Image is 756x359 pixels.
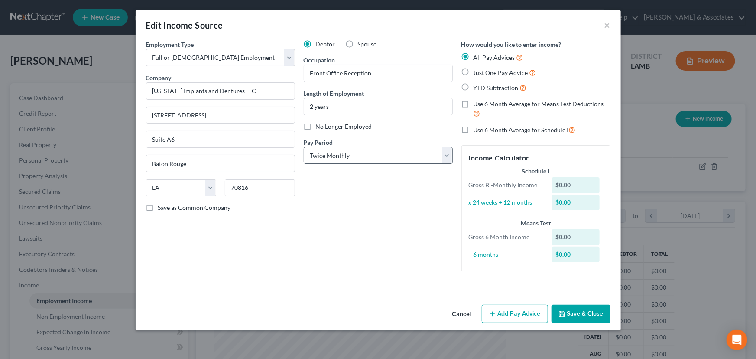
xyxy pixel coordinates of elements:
[304,65,452,82] input: --
[464,198,548,207] div: x 24 weeks ÷ 12 months
[146,19,223,31] div: Edit Income Source
[146,107,295,124] input: Enter address...
[464,181,548,189] div: Gross Bi-Monthly Income
[552,229,600,245] div: $0.00
[304,139,333,146] span: Pay Period
[727,330,747,350] div: Open Intercom Messenger
[225,179,295,196] input: Enter zip...
[146,155,295,172] input: Enter city...
[146,41,194,48] span: Employment Type
[158,204,231,211] span: Save as Common Company
[474,69,528,76] span: Just One Pay Advice
[474,100,604,108] span: Use 6 Month Average for Means Test Deductions
[482,305,548,323] button: Add Pay Advice
[469,167,603,176] div: Schedule I
[358,40,377,48] span: Spouse
[304,89,364,98] label: Length of Employment
[146,131,295,147] input: Unit, Suite, etc...
[474,126,569,134] span: Use 6 Month Average for Schedule I
[552,195,600,210] div: $0.00
[604,20,610,30] button: ×
[304,98,452,115] input: ex: 2 years
[469,153,603,163] h5: Income Calculator
[474,84,519,91] span: YTD Subtraction
[146,74,172,82] span: Company
[552,247,600,262] div: $0.00
[316,40,335,48] span: Debtor
[316,123,372,130] span: No Longer Employed
[464,233,548,242] div: Gross 6 Month Income
[445,306,478,323] button: Cancel
[552,177,600,193] div: $0.00
[146,82,295,100] input: Search company by name...
[474,54,515,61] span: All Pay Advices
[552,305,610,323] button: Save & Close
[304,55,335,65] label: Occupation
[461,40,561,49] label: How would you like to enter income?
[469,219,603,228] div: Means Test
[464,250,548,259] div: ÷ 6 months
